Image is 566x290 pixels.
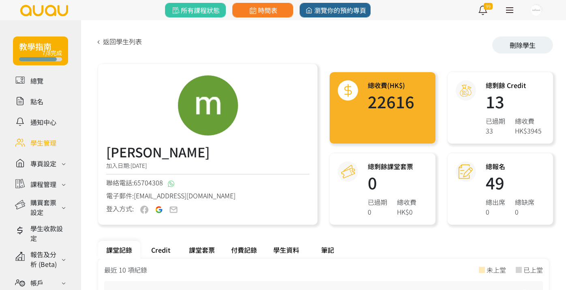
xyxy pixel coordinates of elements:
[368,174,416,191] h1: 0
[30,179,56,189] div: 課程管理
[486,207,505,217] div: 0
[368,161,416,171] h3: 總剩餘課堂套票
[165,3,226,17] a: 所有課程狀態
[515,197,534,207] div: 總缺席
[169,206,178,214] img: user-email-off.png
[368,80,414,90] h3: 總收費(HK$)
[523,265,543,275] div: 已上堂
[140,241,181,259] div: Credit
[515,126,542,135] div: HK$3945
[168,180,174,187] img: whatsapp@2x.png
[397,207,416,217] div: HK$0
[368,207,387,217] div: 0
[397,197,416,207] div: 總收費
[486,93,542,110] h1: 13
[171,5,220,15] span: 所有課程狀態
[19,5,69,16] img: logo.svg
[30,278,43,288] div: 帳戶
[30,159,56,168] div: 專頁設定
[341,165,355,179] img: courseCredit@2x.png
[134,178,163,187] span: 65704308
[30,249,59,269] div: 報告及分析 (Beta)
[368,197,387,207] div: 已過期
[515,116,542,126] div: 總收費
[104,265,147,275] div: 最近 10 項紀錄
[515,207,534,217] div: 0
[106,142,240,161] h3: [PERSON_NAME]
[486,126,505,135] div: 33
[30,198,59,217] div: 購買套票設定
[265,241,307,259] div: 學生資料
[106,204,134,214] div: 登入方式:
[486,161,534,171] h3: 總報名
[134,191,236,200] span: [EMAIL_ADDRESS][DOMAIN_NAME]
[181,241,223,259] div: 課堂套票
[486,197,505,207] div: 總出席
[486,80,542,90] h3: 總剩餘 Credit
[223,241,265,259] div: 付費記錄
[155,206,163,214] img: user-google-on.png
[248,5,277,15] span: 時間表
[487,265,506,275] div: 未上堂
[98,241,140,259] div: 課堂記錄
[140,206,148,214] img: user-fb-off.png
[304,5,366,15] span: 瀏覽你的預約專頁
[94,37,142,46] a: 返回學生列表
[492,37,553,54] div: 刪除學生
[368,93,414,110] h1: 22616
[307,241,348,259] div: 筆記
[131,161,147,170] span: [DATE]
[106,178,309,187] div: 聯絡電話:
[486,174,534,191] h1: 49
[232,3,293,17] a: 時間表
[484,3,493,10] span: 99
[486,116,505,126] div: 已過期
[106,161,309,174] div: 加入日期:
[300,3,371,17] a: 瀏覽你的預約專頁
[459,84,473,98] img: credit@2x.png
[459,165,473,179] img: attendance@2x.png
[341,84,355,98] img: total@2x.png
[106,191,309,200] div: 電子郵件:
